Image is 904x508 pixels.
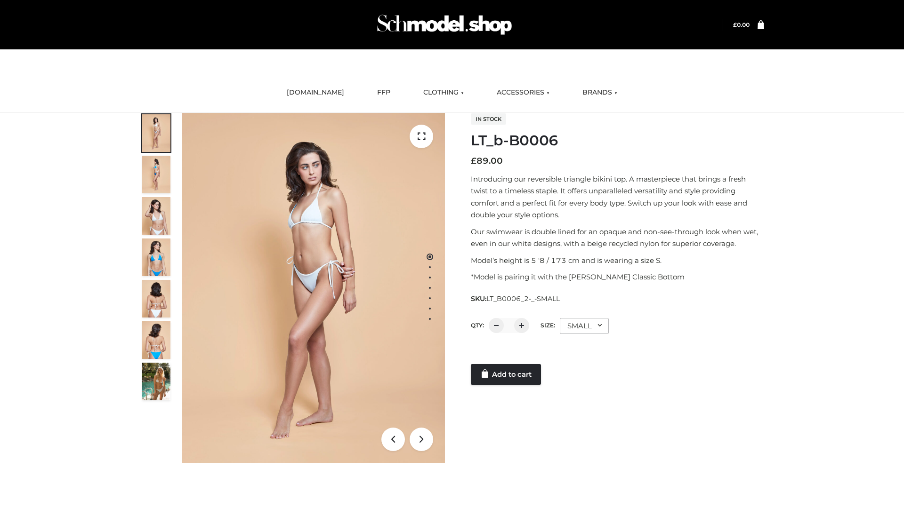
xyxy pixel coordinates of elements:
[142,156,170,193] img: ArielClassicBikiniTop_CloudNine_AzureSky_OW114ECO_2-scaled.jpg
[142,197,170,235] img: ArielClassicBikiniTop_CloudNine_AzureSky_OW114ECO_3-scaled.jpg
[575,82,624,103] a: BRANDS
[471,364,541,385] a: Add to cart
[471,271,764,283] p: *Model is pairing it with the [PERSON_NAME] Classic Bottom
[471,322,484,329] label: QTY:
[471,226,764,250] p: Our swimwear is double lined for an opaque and non-see-through look when wet, even in our white d...
[182,113,445,463] img: ArielClassicBikiniTop_CloudNine_AzureSky_OW114ECO_1
[541,322,555,329] label: Size:
[142,321,170,359] img: ArielClassicBikiniTop_CloudNine_AzureSky_OW114ECO_8-scaled.jpg
[142,114,170,152] img: ArielClassicBikiniTop_CloudNine_AzureSky_OW114ECO_1-scaled.jpg
[471,156,476,166] span: £
[374,6,515,43] img: Schmodel Admin 964
[733,21,737,28] span: £
[471,293,561,304] span: SKU:
[280,82,351,103] a: [DOMAIN_NAME]
[471,132,764,149] h1: LT_b-B0006
[490,82,557,103] a: ACCESSORIES
[733,21,750,28] bdi: 0.00
[142,238,170,276] img: ArielClassicBikiniTop_CloudNine_AzureSky_OW114ECO_4-scaled.jpg
[471,156,503,166] bdi: 89.00
[733,21,750,28] a: £0.00
[471,173,764,221] p: Introducing our reversible triangle bikini top. A masterpiece that brings a fresh twist to a time...
[471,113,506,125] span: In stock
[560,318,609,334] div: SMALL
[142,363,170,400] img: Arieltop_CloudNine_AzureSky2.jpg
[370,82,397,103] a: FFP
[142,280,170,317] img: ArielClassicBikiniTop_CloudNine_AzureSky_OW114ECO_7-scaled.jpg
[416,82,471,103] a: CLOTHING
[471,254,764,267] p: Model’s height is 5 ‘8 / 173 cm and is wearing a size S.
[486,294,560,303] span: LT_B0006_2-_-SMALL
